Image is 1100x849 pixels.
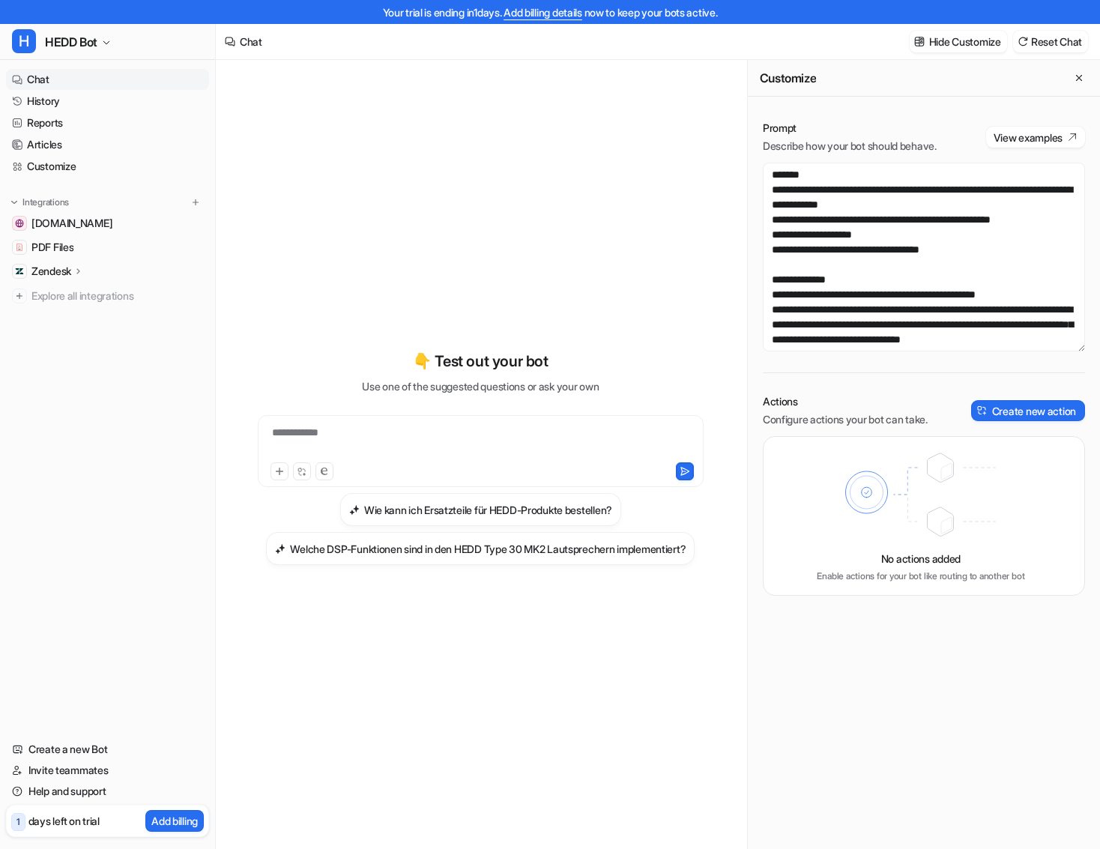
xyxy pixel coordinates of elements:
[15,243,24,252] img: PDF Files
[12,288,27,303] img: explore all integrations
[6,112,209,133] a: Reports
[914,36,925,47] img: customize
[12,29,36,53] span: H
[340,493,621,526] button: Wie kann ich Ersatzteile für HEDD-Produkte bestellen?Wie kann ich Ersatzteile für HEDD-Produkte b...
[881,551,961,566] p: No actions added
[910,31,1007,52] button: Hide Customize
[22,196,69,208] p: Integrations
[817,569,1024,583] p: Enable actions for your bot like routing to another bot
[6,69,209,90] a: Chat
[971,400,1085,421] button: Create new action
[6,237,209,258] a: PDF FilesPDF Files
[349,504,360,516] img: Wie kann ich Ersatzteile für HEDD-Produkte bestellen?
[763,394,928,409] p: Actions
[1070,69,1088,87] button: Close flyout
[31,240,73,255] span: PDF Files
[413,350,548,372] p: 👇 Test out your bot
[6,781,209,802] a: Help and support
[929,34,1001,49] p: Hide Customize
[6,195,73,210] button: Integrations
[1013,31,1088,52] button: Reset Chat
[266,532,695,565] button: Welche DSP-Funktionen sind in den HEDD Type 30 MK2 Lautsprechern implementiert?Welche DSP-Funktio...
[145,810,204,832] button: Add billing
[45,31,97,52] span: HEDD Bot
[275,543,285,555] img: Welche DSP-Funktionen sind in den HEDD Type 30 MK2 Lautsprechern implementiert?
[6,91,209,112] a: History
[15,267,24,276] img: Zendesk
[977,405,988,416] img: create-action-icon.svg
[763,139,937,154] p: Describe how your bot should behave.
[763,412,928,427] p: Configure actions your bot can take.
[504,6,582,19] a: Add billing details
[240,34,262,49] div: Chat
[760,70,816,85] h2: Customize
[31,216,112,231] span: [DOMAIN_NAME]
[6,213,209,234] a: hedd.audio[DOMAIN_NAME]
[9,197,19,208] img: expand menu
[190,197,201,208] img: menu_add.svg
[28,813,100,829] p: days left on trial
[6,285,209,306] a: Explore all integrations
[16,815,20,829] p: 1
[1018,36,1028,47] img: reset
[31,264,71,279] p: Zendesk
[986,127,1085,148] button: View examples
[362,378,599,394] p: Use one of the suggested questions or ask your own
[31,284,203,308] span: Explore all integrations
[15,219,24,228] img: hedd.audio
[151,813,198,829] p: Add billing
[364,502,612,518] h3: Wie kann ich Ersatzteile für HEDD-Produkte bestellen?
[763,121,937,136] p: Prompt
[6,760,209,781] a: Invite teammates
[290,541,686,557] h3: Welche DSP-Funktionen sind in den HEDD Type 30 MK2 Lautsprechern implementiert?
[6,739,209,760] a: Create a new Bot
[6,134,209,155] a: Articles
[6,156,209,177] a: Customize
